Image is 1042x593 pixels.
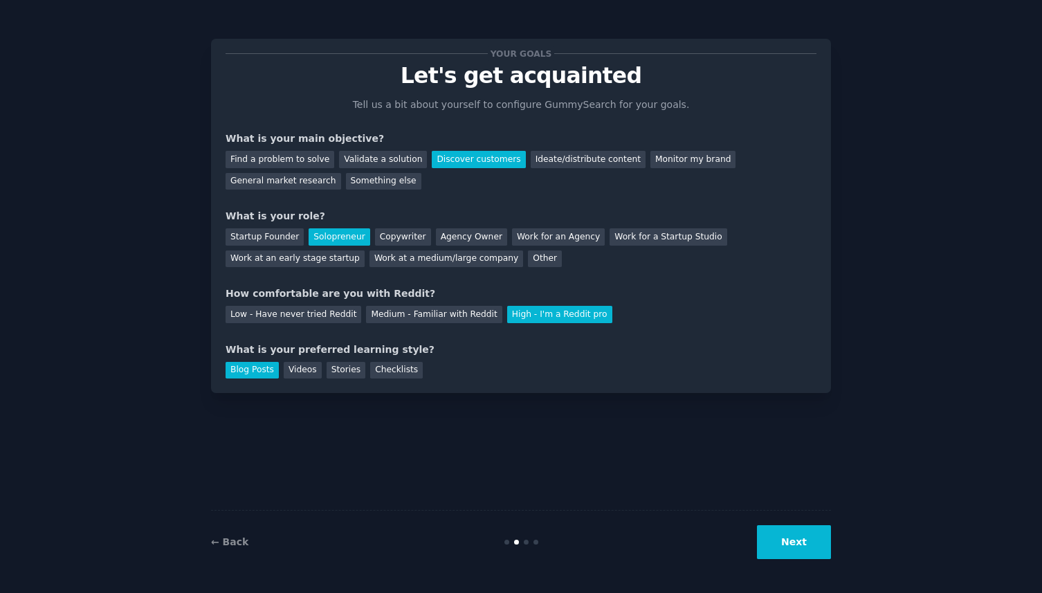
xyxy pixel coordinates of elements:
div: Something else [346,173,421,190]
div: Work for an Agency [512,228,605,246]
div: Agency Owner [436,228,507,246]
div: What is your role? [226,209,816,223]
p: Tell us a bit about yourself to configure GummySearch for your goals. [347,98,695,112]
div: How comfortable are you with Reddit? [226,286,816,301]
div: Low - Have never tried Reddit [226,306,361,323]
div: Find a problem to solve [226,151,334,168]
div: Work at a medium/large company [369,250,523,268]
div: Startup Founder [226,228,304,246]
div: What is your preferred learning style? [226,343,816,357]
div: Other [528,250,562,268]
span: Your goals [488,46,554,61]
div: Videos [284,362,322,379]
div: Checklists [370,362,423,379]
div: Ideate/distribute content [531,151,646,168]
div: Work at an early stage startup [226,250,365,268]
div: High - I'm a Reddit pro [507,306,612,323]
div: Solopreneur [309,228,369,246]
div: Discover customers [432,151,525,168]
div: Validate a solution [339,151,427,168]
button: Next [757,525,831,559]
div: Work for a Startup Studio [610,228,726,246]
div: Blog Posts [226,362,279,379]
div: Stories [327,362,365,379]
div: General market research [226,173,341,190]
div: What is your main objective? [226,131,816,146]
div: Medium - Familiar with Reddit [366,306,502,323]
div: Copywriter [375,228,431,246]
div: Monitor my brand [650,151,735,168]
a: ← Back [211,536,248,547]
p: Let's get acquainted [226,64,816,88]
